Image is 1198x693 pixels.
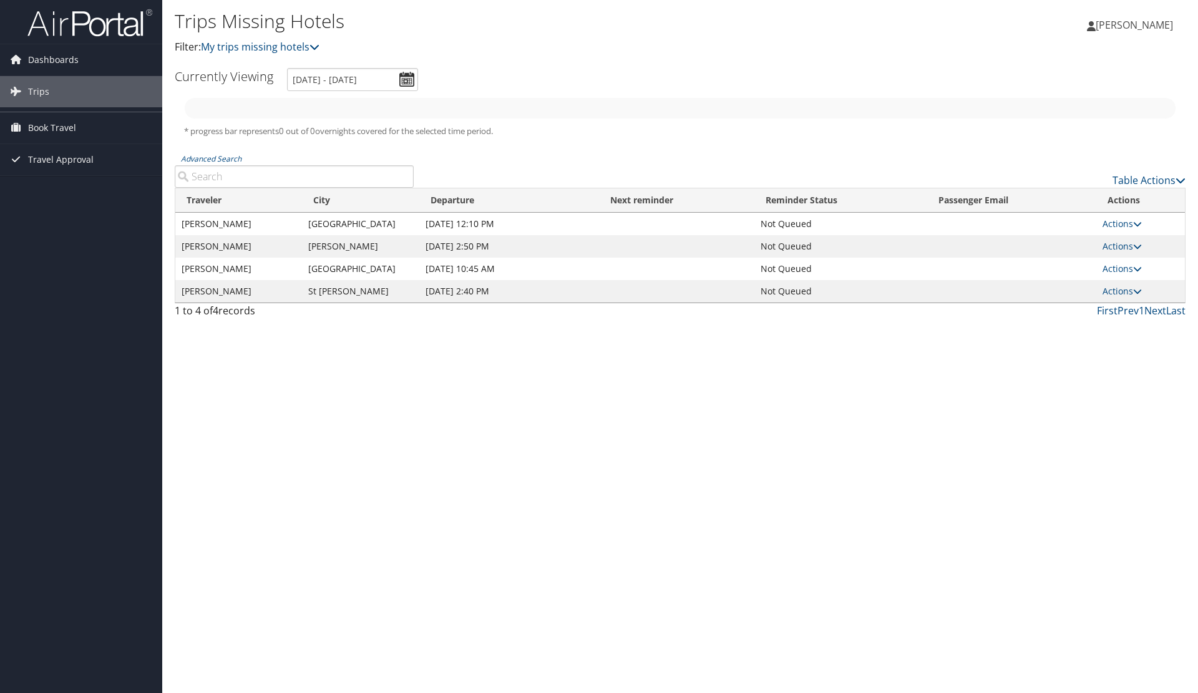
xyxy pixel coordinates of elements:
a: Last [1166,304,1186,317]
th: Next reminder [599,188,754,213]
a: Actions [1103,218,1142,230]
a: [PERSON_NAME] [1087,6,1186,44]
span: Trips [28,76,49,107]
td: [DATE] 2:50 PM [419,235,599,258]
a: Actions [1103,240,1142,252]
td: St [PERSON_NAME] [302,280,419,303]
input: Advanced Search [175,165,414,188]
span: 0 out of 0 [279,125,315,137]
td: [DATE] 2:40 PM [419,280,599,303]
img: airportal-logo.png [27,8,152,37]
a: Actions [1103,285,1142,297]
a: Actions [1103,263,1142,274]
a: 1 [1139,304,1144,317]
td: [DATE] 10:45 AM [419,258,599,280]
span: 4 [213,304,218,317]
th: Reminder Status [754,188,927,213]
td: Not Queued [754,258,927,280]
span: Dashboards [28,44,79,75]
th: Departure: activate to sort column descending [419,188,599,213]
h3: Currently Viewing [175,68,273,85]
td: [PERSON_NAME] [175,213,302,235]
th: City: activate to sort column ascending [302,188,419,213]
td: Not Queued [754,213,927,235]
th: Traveler: activate to sort column ascending [175,188,302,213]
div: 1 to 4 of records [175,303,414,324]
th: Actions [1096,188,1185,213]
h5: * progress bar represents overnights covered for the selected time period. [184,125,1176,137]
td: [GEOGRAPHIC_DATA] [302,213,419,235]
td: Not Queued [754,280,927,303]
span: Book Travel [28,112,76,143]
input: [DATE] - [DATE] [287,68,418,91]
td: Not Queued [754,235,927,258]
span: [PERSON_NAME] [1096,18,1173,32]
a: Advanced Search [181,153,241,164]
td: [DATE] 12:10 PM [419,213,599,235]
th: Passenger Email: activate to sort column ascending [927,188,1096,213]
td: [GEOGRAPHIC_DATA] [302,258,419,280]
a: My trips missing hotels [201,40,319,54]
td: [PERSON_NAME] [302,235,419,258]
p: Filter: [175,39,849,56]
a: Next [1144,304,1166,317]
a: Table Actions [1113,173,1186,187]
a: Prev [1118,304,1139,317]
td: [PERSON_NAME] [175,235,302,258]
td: [PERSON_NAME] [175,258,302,280]
span: Travel Approval [28,144,94,175]
td: [PERSON_NAME] [175,280,302,303]
h1: Trips Missing Hotels [175,8,849,34]
a: First [1097,304,1118,317]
